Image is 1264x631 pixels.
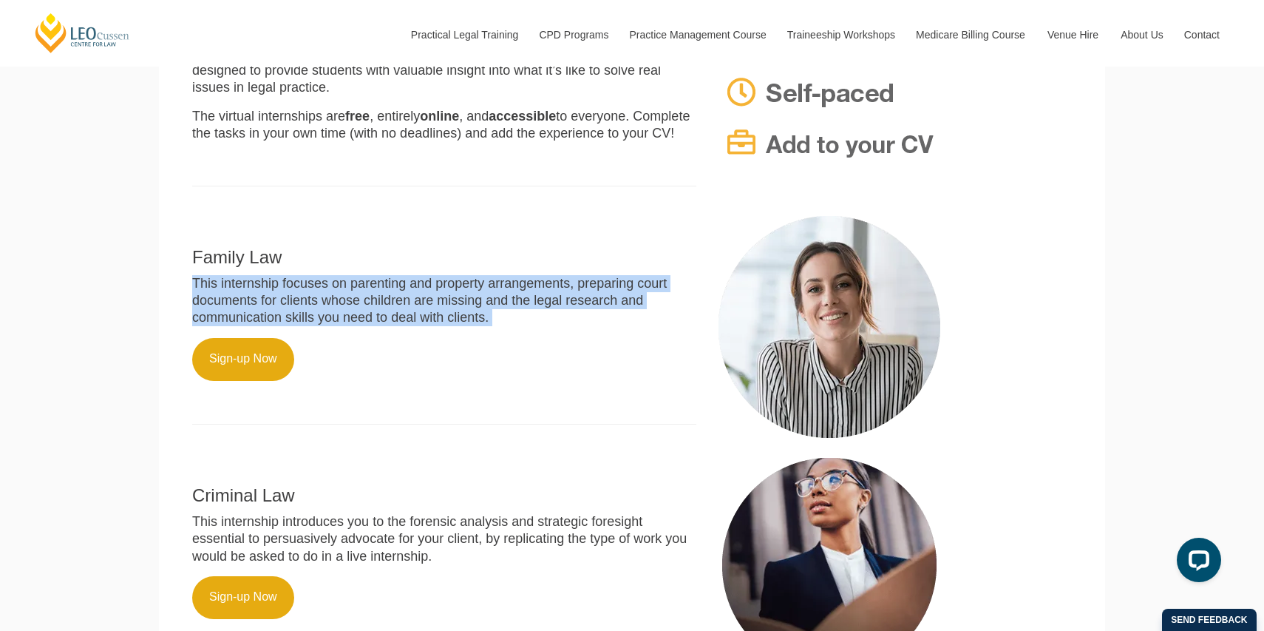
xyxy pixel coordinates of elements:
[345,109,370,124] strong: free
[1173,3,1231,67] a: Contact
[400,3,529,67] a: Practical Legal Training
[192,108,696,143] p: The virtual internships are , entirely , and to everyone. Complete the tasks in your own time (wi...
[489,109,556,124] strong: accessible
[420,109,459,124] strong: online
[905,3,1036,67] a: Medicare Billing Course
[192,338,294,381] a: Sign-up Now
[192,513,696,565] p: This internship introduces you to the forensic analysis and strategic foresight essential to pers...
[192,486,696,505] h2: Criminal Law
[192,576,294,619] a: Sign-up Now
[192,44,696,96] p: [PERSON_NAME] has partnered with Forage to build Virtual Internship Programs designed to provide ...
[776,3,905,67] a: Traineeship Workshops
[192,275,696,327] p: This internship focuses on parenting and property arrangements, preparing court documents for cli...
[1110,3,1173,67] a: About Us
[33,12,132,54] a: [PERSON_NAME] Centre for Law
[192,248,696,267] h2: Family Law
[619,3,776,67] a: Practice Management Course
[1165,532,1227,594] iframe: LiveChat chat widget
[528,3,618,67] a: CPD Programs
[1036,3,1110,67] a: Venue Hire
